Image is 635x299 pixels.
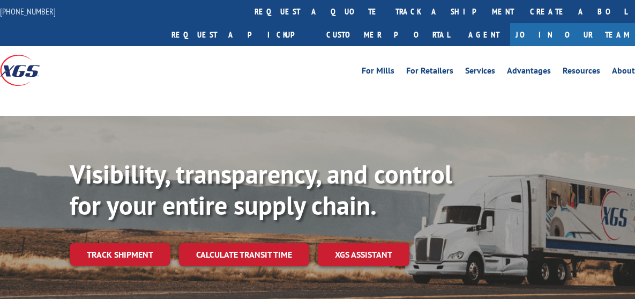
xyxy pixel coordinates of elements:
a: Track shipment [70,243,170,266]
a: For Retailers [406,67,453,78]
a: Join Our Team [510,23,635,46]
a: Request a pickup [163,23,318,46]
a: Agent [458,23,510,46]
a: Services [465,67,495,78]
a: XGS ASSISTANT [318,243,409,266]
a: Resources [563,67,600,78]
a: About [612,67,635,78]
a: Customer Portal [318,23,458,46]
a: Advantages [507,67,551,78]
a: For Mills [362,67,394,78]
b: Visibility, transparency, and control for your entire supply chain. [70,157,452,222]
a: Calculate transit time [179,243,309,266]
